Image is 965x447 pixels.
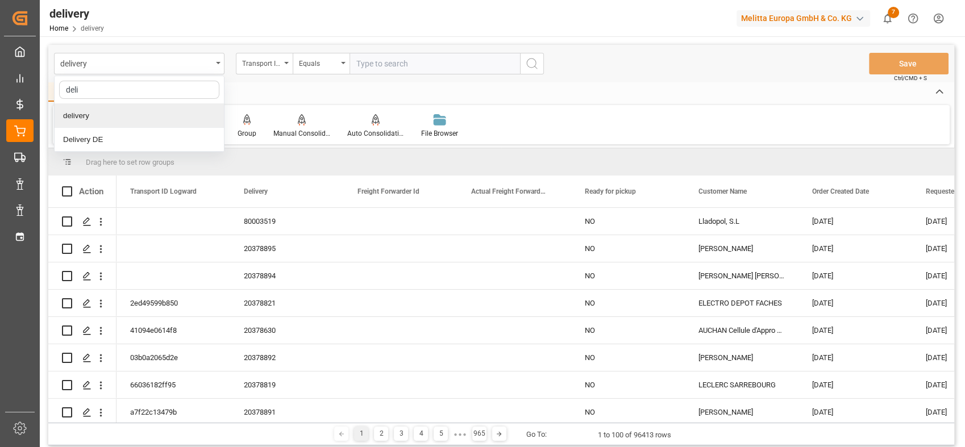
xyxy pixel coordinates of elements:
div: 20378894 [230,262,344,289]
button: show 7 new notifications [875,6,900,31]
button: Melitta Europa GmbH & Co. KG [737,7,875,29]
input: Search [59,81,219,99]
button: open menu [236,53,293,74]
span: Actual Freight Forwarder Id [471,187,547,195]
div: delivery [60,56,212,70]
div: ELECTRO DEPOT FACHES [685,290,798,316]
div: [DATE] [798,262,912,289]
div: NO [571,290,685,316]
div: Go To: [526,429,547,440]
div: 5 [434,427,448,441]
div: Melitta Europa GmbH & Co. KG [737,10,870,27]
div: 4 [414,427,428,441]
div: Press SPACE to select this row. [48,371,117,399]
span: Delivery [244,187,268,195]
div: 03b0a2065d2e [117,344,230,371]
div: 2 [374,427,388,441]
button: Save [869,53,949,74]
div: NO [571,262,685,289]
div: 20378895 [230,235,344,262]
div: Press SPACE to select this row. [48,235,117,262]
div: 20378891 [230,399,344,425]
div: Manual Consolidation [273,128,330,139]
div: LECLERC SARREBOURG [685,371,798,398]
div: Group [238,128,256,139]
div: [DATE] [798,399,912,425]
div: [PERSON_NAME] [685,235,798,262]
button: close menu [54,53,224,74]
div: [PERSON_NAME] [685,344,798,371]
div: Press SPACE to select this row. [48,290,117,317]
span: Freight Forwarder Id [357,187,419,195]
div: Lladopol, S.L [685,208,798,235]
button: open menu [293,53,350,74]
div: 3 [394,427,408,441]
a: Home [49,24,68,32]
div: 1 to 100 of 96413 rows [598,429,671,441]
div: [DATE] [798,344,912,371]
div: [DATE] [798,317,912,344]
div: Press SPACE to select this row. [48,344,117,371]
div: Delivery DE [55,128,224,152]
div: ● ● ● [454,430,466,438]
div: Equals [299,56,338,69]
div: 965 [472,427,486,441]
div: 20378892 [230,344,344,371]
div: Transport ID Logward [242,56,281,69]
div: NO [571,371,685,398]
span: Order Created Date [812,187,869,195]
div: Press SPACE to select this row. [48,208,117,235]
div: Press SPACE to select this row. [48,317,117,344]
div: [PERSON_NAME] [685,399,798,425]
div: Press SPACE to select this row. [48,399,117,426]
button: Help Center [900,6,926,31]
span: Ready for pickup [585,187,636,195]
div: 20378630 [230,317,344,344]
span: Transport ID Logward [130,187,197,195]
span: Customer Name [698,187,747,195]
div: [DATE] [798,235,912,262]
div: [DATE] [798,371,912,398]
div: NO [571,317,685,344]
div: [PERSON_NAME] [PERSON_NAME] [685,262,798,289]
div: NO [571,208,685,235]
span: Drag here to set row groups [86,158,174,166]
div: [DATE] [798,290,912,316]
div: 66036182ff95 [117,371,230,398]
div: Home [48,82,87,102]
span: Ctrl/CMD + S [894,74,927,82]
button: search button [520,53,544,74]
div: delivery [55,104,224,128]
div: NO [571,399,685,425]
div: a7f22c13479b [117,399,230,425]
div: NO [571,235,685,262]
div: 1 [354,427,368,441]
div: 2ed49599b850 [117,290,230,316]
div: Auto Consolidation [347,128,404,139]
input: Type to search [350,53,520,74]
div: NO [571,344,685,371]
div: Press SPACE to select this row. [48,262,117,290]
div: File Browser [421,128,458,139]
div: [DATE] [798,208,912,235]
div: delivery [49,5,104,22]
div: 80003519 [230,208,344,235]
div: 41094e0614f8 [117,317,230,344]
div: AUCHAN Cellule d'Appro PGC Ouest 1 [685,317,798,344]
span: 7 [888,7,899,18]
div: 20378821 [230,290,344,316]
div: 20378819 [230,371,344,398]
div: Action [79,186,103,197]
